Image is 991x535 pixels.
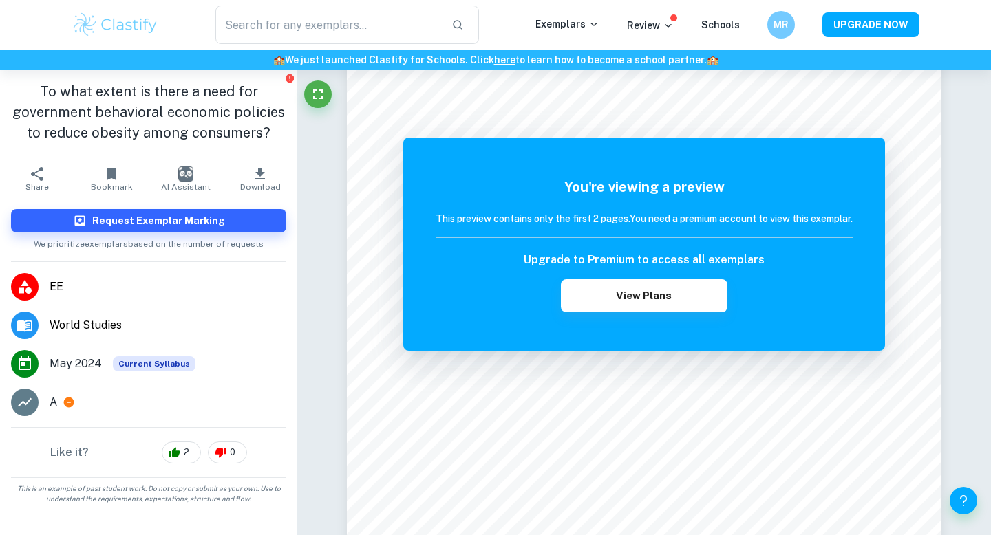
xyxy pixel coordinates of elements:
button: AI Assistant [149,160,223,198]
p: Review [627,18,674,33]
span: Current Syllabus [113,356,195,371]
button: Report issue [284,73,295,83]
button: Download [223,160,297,198]
button: UPGRADE NOW [822,12,919,37]
button: Bookmark [74,160,149,198]
span: May 2024 [50,356,102,372]
p: A [50,394,57,411]
button: Fullscreen [304,80,332,108]
span: 0 [222,446,243,459]
h6: We just launched Clastify for Schools. Click to learn how to become a school partner. [3,52,988,67]
span: 🏫 [273,54,285,65]
span: AI Assistant [161,182,211,192]
span: This is an example of past student work. Do not copy or submit as your own. Use to understand the... [6,483,292,504]
div: This exemplar is based on the current syllabus. Feel free to refer to it for inspiration/ideas wh... [113,356,195,371]
img: Clastify logo [72,11,159,39]
h5: You're viewing a preview [436,177,853,197]
img: AI Assistant [178,166,193,182]
span: Bookmark [91,182,133,192]
span: 2 [176,446,197,459]
button: View Plans [561,279,727,312]
a: Schools [701,19,740,30]
span: Share [25,182,49,192]
span: 🏫 [707,54,718,65]
span: World Studies [50,317,286,334]
h6: Upgrade to Premium to access all exemplars [524,252,765,268]
button: MR [767,11,795,39]
h6: This preview contains only the first 2 pages. You need a premium account to view this exemplar. [436,211,853,226]
p: Exemplars [535,17,599,32]
h6: MR [774,17,789,32]
input: Search for any exemplars... [215,6,440,44]
a: here [494,54,515,65]
button: Request Exemplar Marking [11,209,286,232]
button: Help and Feedback [950,487,977,514]
h6: Request Exemplar Marking [92,213,225,228]
h1: To what extent is there a need for government behavioral economic policies to reduce obesity amon... [11,81,286,143]
span: We prioritize exemplars based on the number of requests [34,232,264,250]
span: EE [50,279,286,295]
h6: Like it? [50,444,89,461]
span: Download [240,182,281,192]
